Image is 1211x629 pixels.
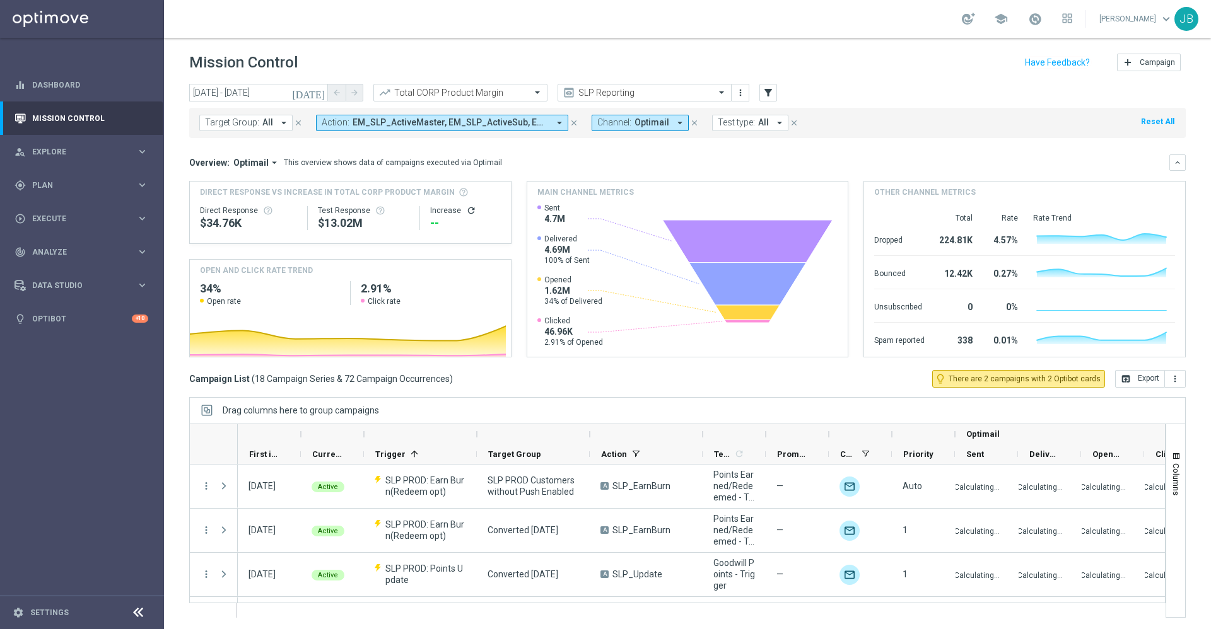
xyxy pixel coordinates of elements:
[570,118,578,127] i: close
[361,281,501,296] h2: 2.91%
[15,79,26,91] i: equalizer
[322,117,349,128] span: Action:
[544,316,603,326] span: Clicked
[30,609,69,616] a: Settings
[940,213,973,223] div: Total
[713,513,755,547] span: Points Earned/Redeemed - Trigger_NEW_Customers
[544,255,590,265] span: 100% of Sent
[874,329,925,349] div: Spam reported
[15,101,148,135] div: Mission Control
[1117,54,1181,71] button: add Campaign
[759,84,777,101] button: filter_alt
[189,157,230,168] h3: Overview:
[734,449,744,459] i: refresh
[290,84,328,103] button: [DATE]
[713,557,755,591] span: Goodwill Points - Trigger
[788,116,800,130] button: close
[1080,568,1126,580] p: Calculating...
[544,234,590,244] span: Delivered
[1173,158,1182,167] i: keyboard_arrow_down
[940,296,973,316] div: 0
[988,229,1018,249] div: 4.57%
[954,568,1000,580] p: Calculating...
[292,87,326,98] i: [DATE]
[554,117,565,129] i: arrow_drop_down
[1171,463,1181,495] span: Columns
[14,314,149,324] button: lightbulb Optibot +10
[1098,9,1174,28] a: [PERSON_NAME]keyboard_arrow_down
[674,117,686,129] i: arrow_drop_down
[544,203,565,213] span: Sent
[966,449,984,459] span: Sent
[1121,374,1131,384] i: open_in_browser
[734,85,747,100] button: more_vert
[612,480,670,492] span: SLP_EarnBurn
[874,262,925,282] div: Bounced
[1080,480,1126,492] p: Calculating...
[940,229,973,249] div: 224.81K
[284,157,502,168] div: This overview shows data of campaigns executed via Optimail
[1017,568,1063,580] p: Calculating...
[353,117,549,128] span: EM_SLP_ActiveMaster EM_SLP_ActiveSub EM_SLP_Anniversary EM_SLP_BPCs + 31 more
[32,68,148,101] a: Dashboard
[14,147,149,157] button: person_search Explore keyboard_arrow_right
[294,118,303,127] i: close
[32,302,132,335] a: Optibot
[15,213,26,224] i: play_circle_outline
[316,115,568,131] button: Action: EM_SLP_ActiveMaster, EM_SLP_ActiveSub, EM_SLP_Anniversary, EM_SLP_BPCs, EM_SLP_CR, EM_SLP...
[1017,524,1063,536] p: Calculating...
[32,148,136,156] span: Explore
[466,205,476,216] button: refresh
[1115,373,1186,383] multiple-options-button: Export to CSV
[136,279,148,291] i: keyboard_arrow_right
[278,117,290,129] i: arrow_drop_down
[318,571,338,579] span: Active
[612,568,662,580] span: SLP_Update
[15,313,26,325] i: lightbulb
[14,113,149,124] button: Mission Control
[15,68,148,101] div: Dashboard
[690,118,699,127] i: close
[689,116,700,130] button: close
[1017,480,1063,492] p: Calculating...
[200,265,313,276] h4: OPEN AND CLICK RATE TREND
[940,329,973,349] div: 338
[368,296,401,306] span: Click rate
[375,449,406,459] span: Trigger
[312,449,342,459] span: Current Status
[1080,524,1126,536] p: Calculating...
[190,553,238,597] div: Press SPACE to select this row.
[255,373,450,384] span: 18 Campaign Series & 72 Campaign Occurrences
[190,465,238,509] div: Press SPACE to select this row.
[15,213,136,224] div: Execute
[312,480,344,492] colored-tag: Active
[712,115,788,131] button: Test type: All arrow_drop_down
[201,568,212,580] i: more_vert
[994,12,1008,26] span: school
[1174,7,1198,31] div: JB
[385,475,466,497] span: SLP PROD: Earn Burn(Redeem opt)
[318,527,338,535] span: Active
[732,447,744,461] span: Calculate column
[777,449,807,459] span: Promotions
[558,84,732,101] ng-select: SLP Reporting
[200,216,297,231] div: $34,761
[935,373,946,384] i: lightbulb_outline
[874,229,925,249] div: Dropped
[714,449,732,459] span: Templates
[612,524,670,536] span: SLP_EarnBurn
[903,481,922,491] span: Auto
[249,568,276,580] div: 03 Aug 2025, Sunday
[1092,449,1123,459] span: Opened
[776,524,783,536] span: —
[1029,449,1060,459] span: Delivered
[32,215,136,222] span: Execute
[430,205,500,216] div: Increase
[223,405,379,415] div: Row Groups
[903,569,908,579] span: 1
[932,370,1105,388] button: lightbulb_outline There are 2 campaigns with 2 Optibot cards
[874,296,925,316] div: Unsubscribed
[32,282,136,289] span: Data Studio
